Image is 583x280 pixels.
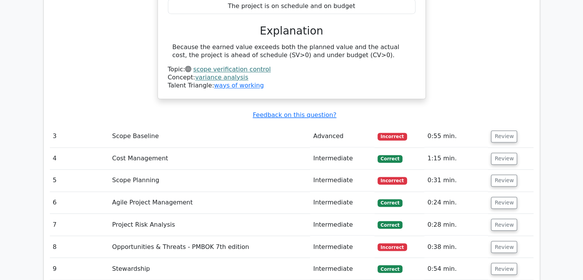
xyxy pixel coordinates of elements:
a: ways of working [214,82,264,89]
h3: Explanation [172,25,411,38]
td: Cost Management [109,148,310,170]
div: Topic: [168,66,415,74]
td: 0:28 min. [424,214,488,236]
td: 8 [50,236,109,258]
td: Stewardship [109,258,310,280]
span: Correct [378,155,402,163]
div: Concept: [168,74,415,82]
td: Intermediate [310,214,374,236]
td: Project Risk Analysis [109,214,310,236]
td: Intermediate [310,258,374,280]
td: Scope Baseline [109,125,310,147]
td: 0:38 min. [424,236,488,258]
button: Review [491,197,517,209]
span: Incorrect [378,177,407,184]
td: 7 [50,214,109,236]
td: Intermediate [310,148,374,170]
span: Correct [378,221,402,229]
td: Intermediate [310,236,374,258]
button: Review [491,241,517,253]
td: Intermediate [310,192,374,214]
td: Agile Project Management [109,192,310,214]
td: 0:31 min. [424,170,488,191]
td: 6 [50,192,109,214]
a: Feedback on this question? [253,111,336,119]
td: 1:15 min. [424,148,488,170]
span: Incorrect [378,133,407,140]
td: 9 [50,258,109,280]
td: 3 [50,125,109,147]
button: Review [491,175,517,186]
button: Review [491,219,517,231]
td: 0:54 min. [424,258,488,280]
a: variance analysis [195,74,248,81]
td: Opportunities & Threats - PMBOK 7th edition [109,236,310,258]
td: 0:55 min. [424,125,488,147]
td: Scope Planning [109,170,310,191]
button: Review [491,153,517,165]
td: 4 [50,148,109,170]
button: Review [491,130,517,142]
div: Because the earned value exceeds both the planned value and the actual cost, the project is ahead... [172,43,411,59]
td: 0:24 min. [424,192,488,214]
a: scope verification control [193,66,271,73]
button: Review [491,263,517,275]
span: Incorrect [378,243,407,251]
td: Intermediate [310,170,374,191]
span: Correct [378,265,402,273]
td: Advanced [310,125,374,147]
span: Correct [378,199,402,207]
div: Talent Triangle: [168,66,415,89]
td: 5 [50,170,109,191]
